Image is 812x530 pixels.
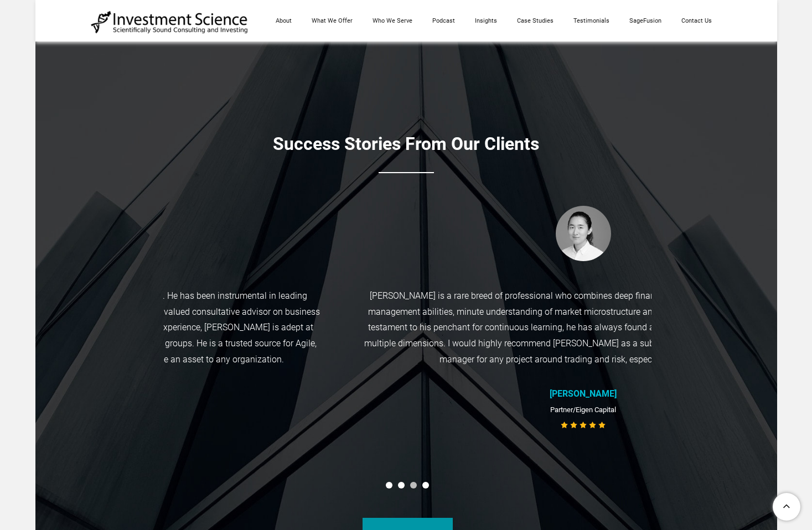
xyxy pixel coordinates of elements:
[598,422,606,428] li: 5
[570,422,577,428] li: 2
[386,482,392,489] li: 0
[410,482,417,489] li: 2
[556,206,611,261] img: Capital-Markets-Consultant
[561,422,568,428] li: 1
[589,422,596,428] li: 4
[422,482,429,489] li: 3
[91,10,249,34] img: Investment Science | NYC Consulting Services
[550,386,617,402] div: [PERSON_NAME]
[576,403,616,416] div: Eigen Capital
[550,403,573,416] div: Partner
[398,482,405,489] li: 1
[273,133,539,154] font: Success Stories From Our Clients
[356,288,811,368] div: [PERSON_NAME] is a rare breed of professional who combines deep financial industry expertise, sha...
[580,422,587,428] li: 3
[768,489,806,524] a: To Top
[379,172,434,173] img: Picture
